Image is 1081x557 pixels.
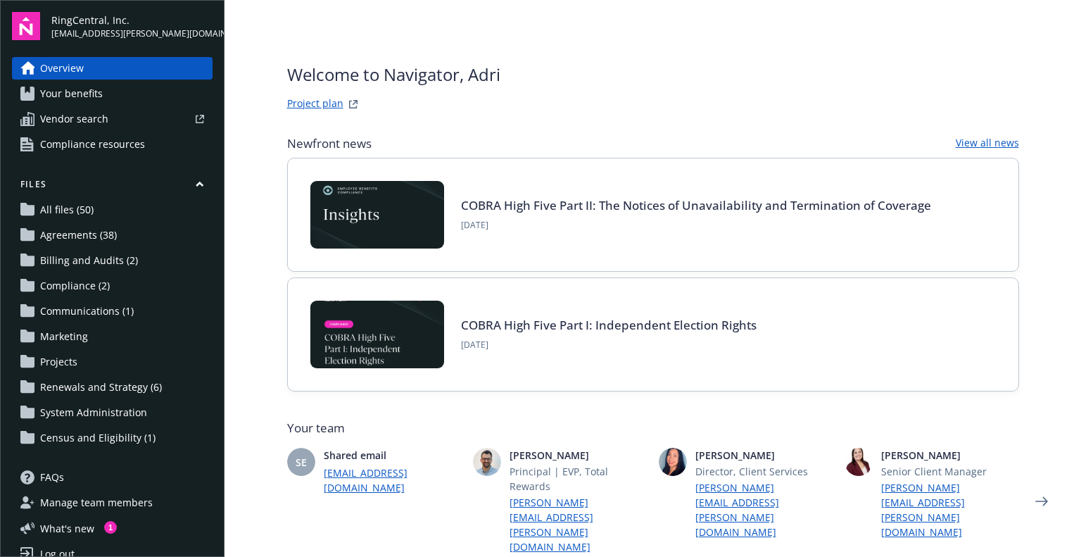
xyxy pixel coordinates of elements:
span: Overview [40,57,84,80]
a: Census and Eligibility (1) [12,427,213,449]
a: Project plan [287,96,343,113]
a: Your benefits [12,82,213,105]
a: [PERSON_NAME][EMAIL_ADDRESS][PERSON_NAME][DOMAIN_NAME] [510,495,647,554]
span: Newfront news [287,135,372,152]
span: Renewals and Strategy (6) [40,376,162,399]
span: [EMAIL_ADDRESS][PERSON_NAME][DOMAIN_NAME] [51,27,213,40]
a: Projects [12,351,213,373]
img: navigator-logo.svg [12,12,40,40]
span: Director, Client Services [695,464,833,479]
a: View all news [956,135,1019,152]
span: Manage team members [40,492,153,514]
span: Marketing [40,325,88,348]
a: Renewals and Strategy (6) [12,376,213,399]
span: [DATE] [461,219,931,232]
button: What's new1 [12,521,117,536]
img: photo [473,448,501,476]
a: Compliance resources [12,133,213,156]
a: Marketing [12,325,213,348]
span: [PERSON_NAME] [510,448,647,463]
a: All files (50) [12,199,213,221]
button: Files [12,178,213,196]
img: BLOG-Card Image - Compliance - COBRA High Five Pt 1 07-18-25.jpg [310,301,444,368]
a: Next [1030,490,1053,513]
span: Principal | EVP, Total Rewards [510,464,647,494]
a: projectPlanWebsite [345,96,362,113]
div: 1 [104,521,117,534]
a: Compliance (2) [12,275,213,297]
span: Billing and Audits (2) [40,249,138,272]
a: System Administration [12,401,213,424]
span: [DATE] [461,339,757,351]
span: Shared email [324,448,462,463]
a: [PERSON_NAME][EMAIL_ADDRESS][PERSON_NAME][DOMAIN_NAME] [695,480,833,539]
span: Your team [287,420,1019,437]
span: Communications (1) [40,300,134,323]
span: System Administration [40,401,147,424]
a: Manage team members [12,492,213,514]
span: Welcome to Navigator , Adri [287,62,500,87]
span: RingCentral, Inc. [51,13,213,27]
a: Billing and Audits (2) [12,249,213,272]
a: [EMAIL_ADDRESS][DOMAIN_NAME] [324,465,462,495]
a: Vendor search [12,108,213,130]
img: photo [845,448,873,476]
span: Compliance (2) [40,275,110,297]
span: What ' s new [40,521,94,536]
span: [PERSON_NAME] [695,448,833,463]
span: [PERSON_NAME] [881,448,1019,463]
span: Vendor search [40,108,108,130]
a: [PERSON_NAME][EMAIL_ADDRESS][PERSON_NAME][DOMAIN_NAME] [881,480,1019,539]
a: COBRA High Five Part II: The Notices of Unavailability and Termination of Coverage [461,197,931,213]
a: COBRA High Five Part I: Independent Election Rights [461,317,757,333]
span: Your benefits [40,82,103,105]
span: All files (50) [40,199,94,221]
a: FAQs [12,466,213,489]
span: Compliance resources [40,133,145,156]
img: photo [659,448,687,476]
span: SE [296,455,307,470]
button: RingCentral, Inc.[EMAIL_ADDRESS][PERSON_NAME][DOMAIN_NAME] [51,12,213,40]
span: Agreements (38) [40,224,117,246]
a: Agreements (38) [12,224,213,246]
a: Communications (1) [12,300,213,323]
span: Senior Client Manager [881,464,1019,479]
img: Card Image - EB Compliance Insights.png [310,181,444,249]
a: Overview [12,57,213,80]
span: Census and Eligibility (1) [40,427,156,449]
span: Projects [40,351,77,373]
span: FAQs [40,466,64,489]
